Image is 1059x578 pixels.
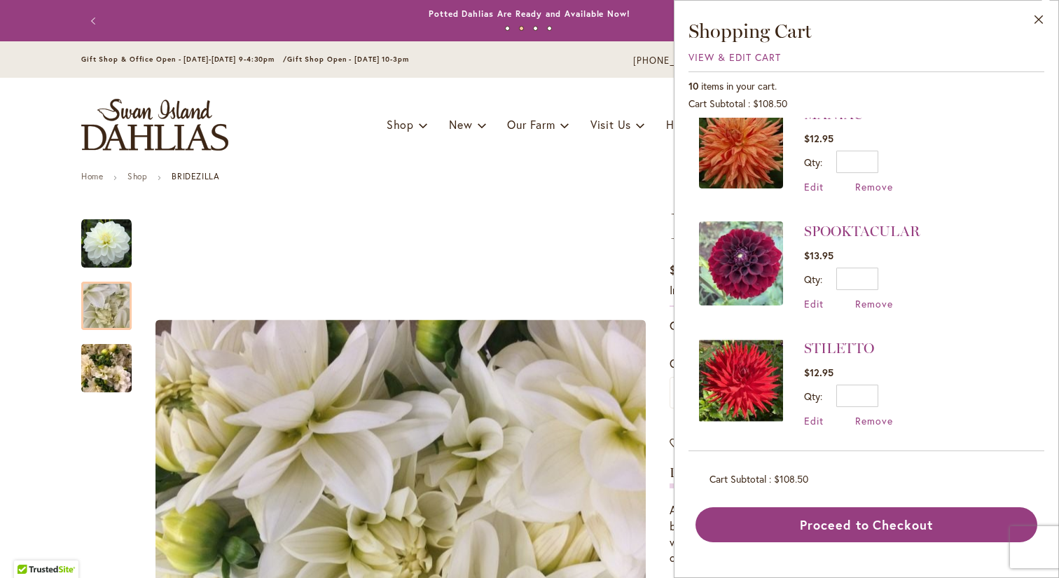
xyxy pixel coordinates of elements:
span: BRIDEZILLA [670,204,899,248]
a: View & Edit Cart [688,50,781,64]
label: Qty [804,390,822,403]
span: Our Farm [507,117,555,132]
span: New [449,117,472,132]
a: SPOOKTACULAR [804,223,920,240]
button: 4 of 4 [547,26,552,31]
a: Description [670,467,733,487]
span: Qty [670,356,688,371]
div: BRIDEZILLA [81,205,146,268]
a: SPOOKTACULAR [699,221,783,310]
img: BRIDEZILLA [81,335,132,402]
button: 2 of 4 [519,26,524,31]
span: $8.95 [670,262,698,277]
a: Edit [804,297,824,310]
a: Remove [855,414,893,427]
span: Gift Shop Open - [DATE] 10-3pm [287,55,409,64]
button: 3 of 4 [533,26,538,31]
span: Cart Subtotal [688,97,745,110]
img: MANIAC [699,104,783,188]
span: $13.95 [804,249,833,262]
a: store logo [81,99,228,151]
a: Shop [127,171,147,181]
span: Shopping Cart [688,19,812,43]
span: Shop [387,117,414,132]
div: Availability [670,282,709,298]
img: STILETTO [699,338,783,422]
a: Edit [804,180,824,193]
span: Cart Subtotal [710,472,766,486]
span: Visit Us [590,117,631,132]
span: Gift Shop & Office Open - [DATE]-[DATE] 9-4:30pm / [81,55,287,64]
label: Qty [804,273,822,286]
span: $108.50 [753,97,787,110]
a: Potted Dahlias Are Ready and Available Now! [429,8,630,19]
div: BRIDEZILLA [81,268,146,330]
strong: BRIDEZILLA [172,171,219,181]
span: In stock [670,282,709,297]
span: $12.95 [804,366,833,379]
a: Add to Wish List [670,436,783,453]
img: SPOOKTACULAR [699,221,783,305]
img: BRIDEZILLA [81,219,132,269]
span: 10 [688,79,698,92]
span: $12.95 [804,132,833,145]
button: 1 of 4 [505,26,510,31]
a: MANIAC [699,104,783,193]
a: Edit [804,414,824,427]
label: Qty [804,156,822,169]
button: Proceed to Checkout [695,507,1037,542]
div: BRIDEZILLA [81,330,132,392]
a: Remove [855,180,893,193]
a: [PHONE_NUMBER] [633,54,718,68]
div: A larger version of our popular Bride To Be, these 6" pure white blooms are excellent for cutting... [670,502,978,566]
button: Previous [81,7,109,35]
span: $108.50 [774,472,808,486]
span: Help Center [666,117,730,132]
p: Order Now for Spring 2026 Delivery [670,317,978,334]
div: Detailed Product Info [670,467,978,566]
a: Remove [855,297,893,310]
iframe: Launch Accessibility Center [11,528,50,567]
a: Home [81,171,103,181]
a: STILETTO [804,340,874,357]
span: items in your cart. [701,79,777,92]
a: STILETTO [699,338,783,427]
